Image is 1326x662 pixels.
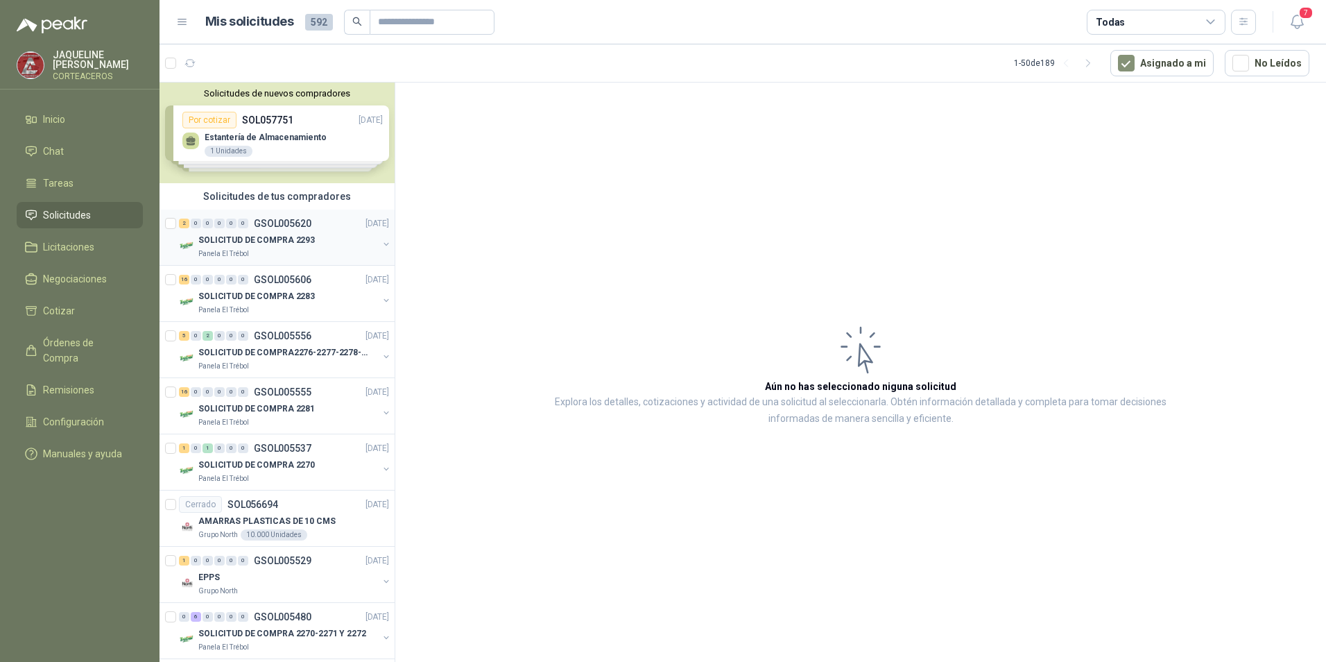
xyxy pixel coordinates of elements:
[17,52,44,78] img: Company Logo
[191,275,201,285] div: 0
[214,387,225,397] div: 0
[198,642,249,653] p: Panela El Trébol
[179,440,392,484] a: 1 0 1 0 0 0 GSOL005537[DATE] Company LogoSOLICITUD DE COMPRA 2270Panela El Trébol
[254,219,311,228] p: GSOL005620
[365,273,389,287] p: [DATE]
[43,144,64,159] span: Chat
[179,406,196,423] img: Company Logo
[191,443,201,453] div: 0
[17,170,143,196] a: Tareas
[179,294,196,310] img: Company Logo
[198,234,315,247] p: SOLICITUD DE COMPRA 2293
[179,612,189,622] div: 0
[365,611,389,624] p: [DATE]
[214,219,225,228] div: 0
[1284,10,1309,35] button: 7
[226,387,236,397] div: 0
[238,275,248,285] div: 0
[365,386,389,399] p: [DATE]
[1225,50,1309,76] button: No Leídos
[365,217,389,230] p: [DATE]
[198,459,315,472] p: SOLICITUD DE COMPRA 2270
[1014,52,1099,74] div: 1 - 50 de 189
[198,346,371,359] p: SOLICITUD DE COMPRA2276-2277-2278-2284-2285-
[214,275,225,285] div: 0
[365,442,389,455] p: [DATE]
[226,556,236,566] div: 0
[179,496,222,513] div: Cerrado
[254,331,311,341] p: GSOL005556
[17,106,143,133] a: Inicio
[238,556,248,566] div: 0
[203,612,213,622] div: 0
[17,330,143,371] a: Órdenes de Compra
[365,498,389,511] p: [DATE]
[17,409,143,435] a: Configuración
[198,515,336,528] p: AMARRAS PLASTICAS DE 10 CMS
[43,176,74,191] span: Tareas
[160,491,395,547] a: CerradoSOL056694[DATE] Company LogoAMARRAS PLASTICAS DE 10 CMSGrupo North10.000 Unidades
[226,612,236,622] div: 0
[17,202,143,228] a: Solicitudes
[43,303,75,319] span: Cotizar
[179,271,392,316] a: 16 0 0 0 0 0 GSOL005606[DATE] Company LogoSOLICITUD DE COMPRA 2283Panela El Trébol
[1298,6,1314,19] span: 7
[238,443,248,453] div: 0
[191,331,201,341] div: 0
[238,387,248,397] div: 0
[203,556,213,566] div: 0
[203,331,213,341] div: 2
[254,556,311,566] p: GSOL005529
[179,552,392,597] a: 1 0 0 0 0 0 GSOL005529[DATE] Company LogoEPPSGrupo North
[534,394,1187,427] p: Explora los detalles, cotizaciones y actividad de una solicitud al seleccionarla. Obtén informaci...
[179,328,392,372] a: 5 0 2 0 0 0 GSOL005556[DATE] Company LogoSOLICITUD DE COMPRA2276-2277-2278-2284-2285-Panela El Tr...
[17,234,143,260] a: Licitaciones
[254,612,311,622] p: GSOL005480
[352,17,362,26] span: search
[203,219,213,228] div: 0
[254,387,311,397] p: GSOL005555
[179,237,196,254] img: Company Logo
[238,612,248,622] div: 0
[365,554,389,568] p: [DATE]
[365,330,389,343] p: [DATE]
[254,443,311,453] p: GSOL005537
[179,384,392,428] a: 16 0 0 0 0 0 GSOL005555[DATE] Company LogoSOLICITUD DE COMPRA 2281Panela El Trébol
[179,518,196,535] img: Company Logo
[179,275,189,285] div: 16
[203,443,213,453] div: 1
[43,414,104,430] span: Configuración
[179,443,189,453] div: 1
[179,556,189,566] div: 1
[191,387,201,397] div: 0
[17,266,143,292] a: Negociaciones
[191,612,201,622] div: 6
[53,72,143,80] p: CORTEACEROS
[17,441,143,467] a: Manuales y ayuda
[226,443,236,453] div: 0
[17,298,143,324] a: Cotizar
[43,271,107,287] span: Negociaciones
[226,219,236,228] div: 0
[241,529,307,541] div: 10.000 Unidades
[198,248,249,260] p: Panela El Trébol
[238,219,248,228] div: 0
[198,402,315,416] p: SOLICITUD DE COMPRA 2281
[254,275,311,285] p: GSOL005606
[198,627,366,640] p: SOLICITUD DE COMPRA 2270-2271 Y 2272
[198,571,220,584] p: EPPS
[160,83,395,183] div: Solicitudes de nuevos compradoresPor cotizarSOL057751[DATE] Estantería de Almacenamiento1 Unidade...
[43,446,122,461] span: Manuales y ayuda
[214,331,225,341] div: 0
[1096,15,1125,30] div: Todas
[179,350,196,366] img: Company Logo
[179,631,196,647] img: Company Logo
[165,88,389,99] button: Solicitudes de nuevos compradores
[198,290,315,303] p: SOLICITUD DE COMPRA 2283
[1110,50,1214,76] button: Asignado a mi
[214,443,225,453] div: 0
[765,379,956,394] h3: Aún no has seleccionado niguna solicitud
[179,462,196,479] img: Company Logo
[43,382,94,398] span: Remisiones
[198,473,249,484] p: Panela El Trébol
